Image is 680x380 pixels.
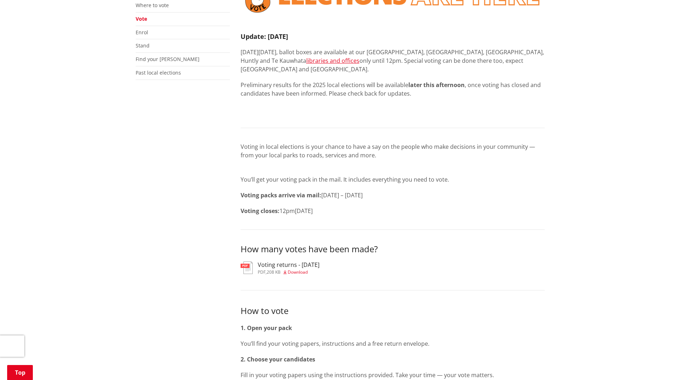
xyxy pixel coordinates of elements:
a: Find your [PERSON_NAME] [136,56,200,62]
strong: Update: [DATE] [241,32,288,41]
a: Stand [136,42,150,49]
a: Where to vote [136,2,169,9]
p: [DATE] – [DATE] [241,191,545,199]
strong: later this afternoon [408,81,465,89]
strong: 1. Open your pack [241,324,292,332]
span: 12pm[DATE] [279,207,313,215]
strong: 2. Choose your candidates [241,355,315,363]
span: You’ll find your voting papers, instructions and a free return envelope. [241,340,429,348]
img: document-pdf.svg [241,262,253,274]
p: You’ll get your voting pack in the mail. It includes everything you need to vote. [241,175,545,184]
a: libraries and offices [306,57,359,65]
h3: How to vote [241,305,545,316]
p: Fill in your voting papers using the instructions provided. Take your time — your vote matters. [241,371,545,379]
span: 208 KB [267,269,281,275]
p: Preliminary results for the 2025 local elections will be available , once voting has closed and c... [241,81,545,98]
p: [DATE][DATE], ballot boxes are available at our [GEOGRAPHIC_DATA], [GEOGRAPHIC_DATA], [GEOGRAPHIC... [241,48,545,74]
a: Past local elections [136,69,181,76]
a: Enrol [136,29,148,36]
a: Vote [136,15,147,22]
h3: Voting returns - [DATE] [258,262,319,268]
div: Voting in local elections is your chance to have a say on the people who make decisions in your c... [241,17,545,168]
div: , [258,270,319,274]
strong: Voting packs arrive via mail: [241,191,321,199]
span: Download [288,269,308,275]
h3: How many votes have been made? [241,244,545,254]
a: Voting returns - [DATE] pdf,208 KB Download [241,262,319,274]
span: pdf [258,269,266,275]
strong: Voting closes: [241,207,279,215]
a: Top [7,365,33,380]
iframe: Messenger Launcher [647,350,673,376]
